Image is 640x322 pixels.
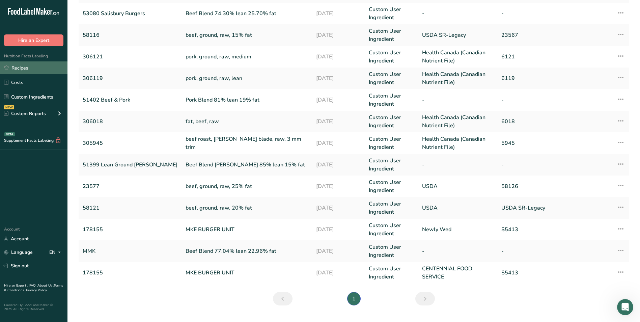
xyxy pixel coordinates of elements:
a: [DATE] [316,96,361,104]
a: MKE BURGER UNIT [186,225,308,234]
a: 306121 [83,53,177,61]
a: Custom User Ingredient [369,221,414,238]
button: How do I create a Nutrition label [39,139,126,153]
a: 178155 [83,269,177,277]
iframe: Intercom live chat [617,299,633,315]
a: Previous [273,292,293,305]
button: Chat with a product specialist [46,106,126,119]
a: 6119 [501,74,572,82]
a: [DATE] [316,247,361,255]
div: Thanks for visiting [DOMAIN_NAME]! Select from our common questions below or send us a message to... [11,43,105,76]
a: Pork Blend 81% lean 19% fat [186,96,308,104]
a: 58116 [83,31,177,39]
div: LIA • 8h ago [11,81,36,85]
button: Are you regulatory compliant? [45,123,126,136]
a: [DATE] [316,53,361,61]
div: Thanks for visiting [DOMAIN_NAME]!Select from our common questions below or send us a message to ... [5,39,111,80]
a: Custom User Ingredient [369,70,414,86]
a: Custom User Ingredient [369,5,414,22]
a: MKE BURGER UNIT [186,269,308,277]
a: beef roast, [PERSON_NAME] blade, raw, 3 mm trim [186,135,308,151]
a: 306018 [83,117,177,126]
div: LIA says… [5,39,130,95]
a: Custom User Ingredient [369,49,414,65]
a: [DATE] [316,139,361,147]
a: Health Canada (Canadian Nutrient File) [422,70,493,86]
a: [DATE] [316,74,361,82]
a: - [422,161,493,169]
a: Custom User Ingredient [369,113,414,130]
a: - [501,161,572,169]
a: Terms & Conditions . [4,283,63,293]
a: S5413 [501,225,572,234]
div: NEW [4,105,14,109]
a: 305945 [83,139,177,147]
button: Help me choose a plan! [60,156,126,170]
a: [DATE] [316,182,361,190]
img: Profile image for LIA [19,4,30,15]
a: [DATE] [316,161,361,169]
a: 306119 [83,74,177,82]
a: [DATE] [316,117,361,126]
a: Next [415,292,435,305]
a: Language [4,246,33,258]
a: Custom User Ingredient [369,92,414,108]
a: beef, ground, raw, 20% fat [186,204,308,212]
a: USDA [422,182,493,190]
button: Home [106,3,118,16]
a: Custom User Ingredient [369,200,414,216]
a: Beef Blend 77.04% lean 22.96% fat [186,247,308,255]
a: Custom User Ingredient [369,27,414,43]
a: Health Canada (Canadian Nutrient File) [422,135,493,151]
a: [DATE] [316,204,361,212]
a: pork, ground, raw, lean [186,74,308,82]
a: MMK [83,247,177,255]
button: Do you offer API integrations [48,213,126,226]
a: 23577 [83,182,177,190]
a: Newly Wed [422,225,493,234]
a: - [501,247,572,255]
a: Beef Blend 74.30% lean 25.70% fat [186,9,308,18]
a: CENTENNIAL FOOD SERVICE [422,265,493,281]
a: - [422,247,493,255]
a: 6018 [501,117,572,126]
div: Close [118,3,131,15]
a: - [422,96,493,104]
div: Custom Reports [4,110,46,117]
a: S5413 [501,269,572,277]
a: Hire an Expert . [4,283,28,288]
a: [DATE] [316,31,361,39]
a: 5945 [501,139,572,147]
a: Beef Blend [PERSON_NAME] 85% lean 15% fat [186,161,308,169]
a: [DATE] [316,9,361,18]
a: USDA [422,204,493,212]
a: Health Canada (Canadian Nutrient File) [422,49,493,65]
div: EN [49,248,63,257]
a: 58121 [83,204,177,212]
a: [DATE] [316,269,361,277]
div: BETA [4,132,15,136]
a: USDA SR-Legacy [501,204,572,212]
button: Can I import my recipes & Ingredients from another software? [9,190,126,210]
a: 178155 [83,225,177,234]
a: Custom User Ingredient [369,157,414,173]
div: Powered By FoodLabelMaker © 2025 All Rights Reserved [4,303,63,311]
button: go back [4,3,17,16]
button: Can I hire an expert? [67,173,126,187]
a: fat, beef, raw [186,117,308,126]
a: Custom User Ingredient [369,135,414,151]
a: [DATE] [316,225,361,234]
h1: LIA [33,3,41,8]
a: 51402 Beef & Pork [83,96,177,104]
button: Hire an Expert [4,34,63,46]
a: beef, ground, raw, 15% fat [186,31,308,39]
a: 53080 Salisbury Burgers [83,9,177,18]
a: Custom User Ingredient [369,243,414,259]
a: - [422,9,493,18]
a: 51399 Lean Ground [PERSON_NAME] [83,161,177,169]
a: 58126 [501,182,572,190]
a: Health Canada (Canadian Nutrient File) [422,113,493,130]
a: About Us . [37,283,54,288]
a: - [501,9,572,18]
a: pork, ground, raw, medium [186,53,308,61]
